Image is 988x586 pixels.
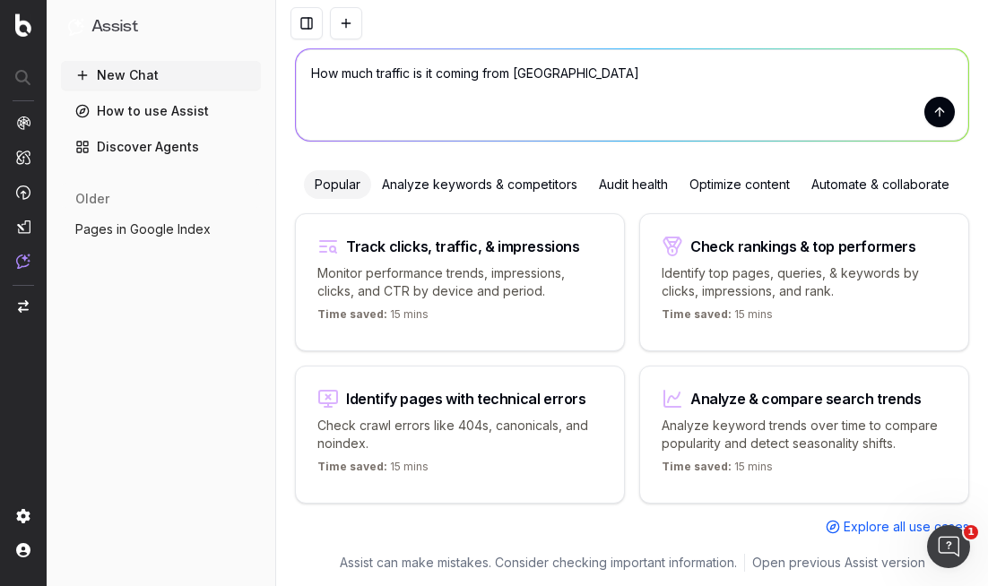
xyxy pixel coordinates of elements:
[752,554,925,572] a: Open previous Assist version
[16,543,30,557] img: My account
[588,170,679,199] div: Audit health
[75,220,211,238] span: Pages in Google Index
[690,392,922,406] div: Analyze & compare search trends
[826,518,969,536] a: Explore all use cases
[927,525,970,568] iframe: Intercom live chat
[61,133,261,161] a: Discover Agents
[679,170,801,199] div: Optimize content
[964,525,978,539] span: 1
[68,14,254,39] button: Assist
[75,190,109,208] span: older
[346,392,586,406] div: Identify pages with technical errors
[317,264,602,300] p: Monitor performance trends, impressions, clicks, and CTR by device and period.
[317,460,387,473] span: Time saved:
[662,460,773,481] p: 15 mins
[16,509,30,523] img: Setting
[317,460,429,481] p: 15 mins
[371,170,588,199] div: Analyze keywords & competitors
[61,215,261,244] button: Pages in Google Index
[662,417,947,452] p: Analyze keyword trends over time to compare popularity and detect seasonality shifts.
[61,61,261,90] button: New Chat
[662,264,947,300] p: Identify top pages, queries, & keywords by clicks, impressions, and rank.
[68,18,84,35] img: Assist
[346,239,580,254] div: Track clicks, traffic, & impressions
[662,460,732,473] span: Time saved:
[16,220,30,234] img: Studio
[317,307,387,321] span: Time saved:
[690,239,916,254] div: Check rankings & top performers
[317,307,429,329] p: 15 mins
[16,150,30,165] img: Intelligence
[91,14,138,39] h1: Assist
[662,307,773,329] p: 15 mins
[304,170,371,199] div: Popular
[340,554,737,572] p: Assist can make mistakes. Consider checking important information.
[61,97,261,125] a: How to use Assist
[18,300,29,313] img: Switch project
[16,116,30,130] img: Analytics
[16,185,30,200] img: Activation
[317,417,602,452] p: Check crawl errors like 404s, canonicals, and noindex.
[662,307,732,321] span: Time saved:
[15,13,31,37] img: Botify logo
[801,170,960,199] div: Automate & collaborate
[296,49,968,141] textarea: How much traffic is it coming from [GEOGRAPHIC_DATA]
[844,518,969,536] span: Explore all use cases
[16,254,30,269] img: Assist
